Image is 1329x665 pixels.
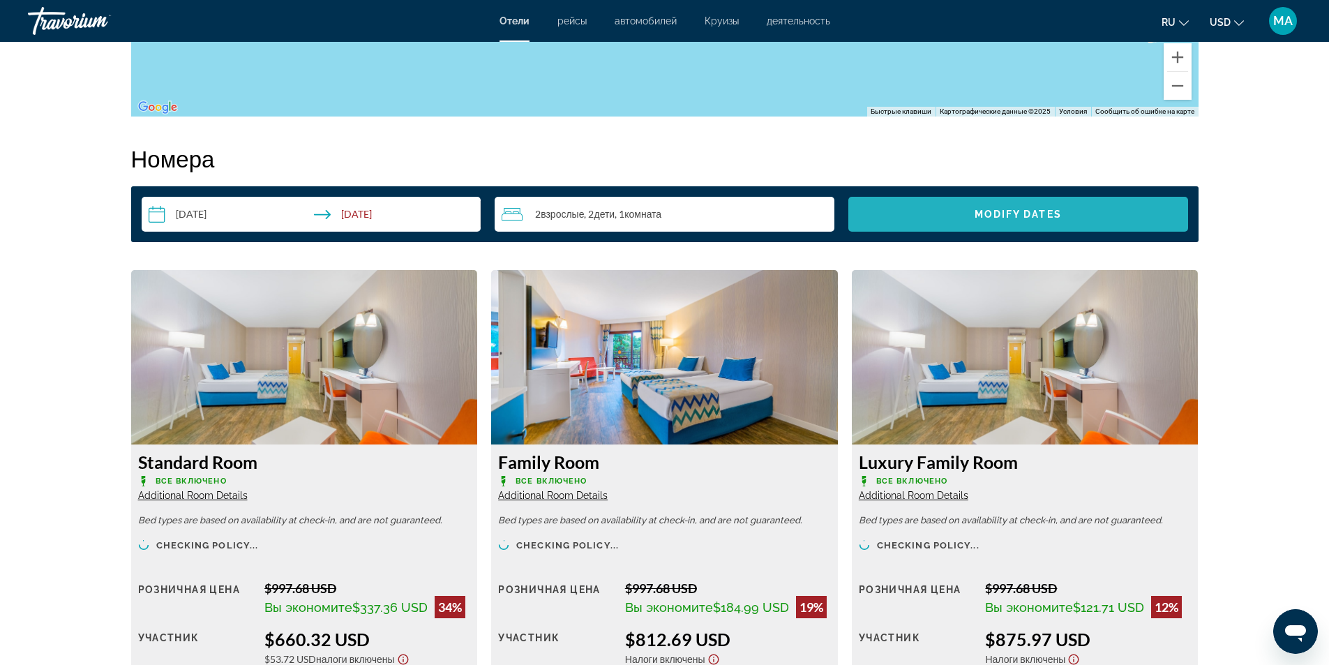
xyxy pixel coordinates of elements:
[625,653,705,665] span: Налоги включены
[495,197,834,232] button: Travelers: 2 adults, 2 children
[142,197,1188,232] div: Search widget
[859,490,968,501] span: Additional Room Details
[1073,600,1144,615] span: $121.71 USD
[1273,609,1318,654] iframe: Кнопка запуска окна обмена сообщениями
[138,516,471,525] p: Bed types are based on availability at check-in, and are not guaranteed.
[624,208,661,220] span: Комната
[877,541,979,550] span: Checking policy...
[264,629,470,650] div: $660.32 USD
[131,270,478,444] img: Standard Room
[594,208,615,220] span: Дети
[1164,43,1192,71] button: Увеличить
[985,629,1191,650] div: $875.97 USD
[352,600,428,615] span: $337.36 USD
[1273,14,1293,28] span: MA
[138,490,248,501] span: Additional Room Details
[541,208,584,220] span: Взрослые
[767,15,830,27] a: деятельность
[859,451,1192,472] h3: Luxury Family Room
[871,107,931,117] button: Быстрые клавиши
[852,270,1199,444] img: Luxury Family Room
[1151,596,1182,618] div: 12%
[138,581,255,618] div: Розничная цена
[713,600,789,615] span: $184.99 USD
[796,596,827,618] div: 19%
[498,516,831,525] p: Bed types are based on availability at check-in, and are not guaranteed.
[131,144,1199,172] h2: Номера
[985,653,1065,665] span: Налоги включены
[28,3,167,39] a: Travorium
[264,581,470,596] div: $997.68 USD
[135,98,181,117] a: Открыть эту область в Google Картах (в новом окне)
[1210,17,1231,28] span: USD
[142,197,481,232] button: Select check in and out date
[1164,72,1192,100] button: Уменьшить
[498,451,831,472] h3: Family Room
[848,197,1188,232] button: Modify Dates
[516,477,587,486] span: Все включено
[135,98,181,117] img: Google
[615,209,661,220] span: , 1
[264,653,316,665] span: $53.72 USD
[1059,107,1087,115] a: Условия (ссылка откроется в новой вкладке)
[859,516,1192,525] p: Bed types are based on availability at check-in, and are not guaranteed.
[316,653,395,665] span: Налоги включены
[156,541,259,550] span: Checking policy...
[876,477,947,486] span: Все включено
[1162,17,1176,28] span: ru
[498,490,608,501] span: Additional Room Details
[940,107,1051,115] span: Картографические данные ©2025
[859,581,975,618] div: Розничная цена
[625,581,831,596] div: $997.68 USD
[584,209,615,220] span: , 2
[625,600,713,615] span: Вы экономите
[1265,6,1301,36] button: User Menu
[557,15,587,27] a: рейсы
[156,477,227,486] span: Все включено
[985,600,1073,615] span: Вы экономите
[435,596,465,618] div: 34%
[975,209,1062,220] span: Modify Dates
[264,600,352,615] span: Вы экономите
[985,581,1191,596] div: $997.68 USD
[535,209,584,220] span: 2
[705,15,739,27] a: Круизы
[500,15,530,27] a: Отели
[1095,107,1194,115] a: Сообщить об ошибке на карте
[138,451,471,472] h3: Standard Room
[491,270,838,444] img: Family Room
[615,15,677,27] a: автомобилей
[498,581,615,618] div: Розничная цена
[1210,12,1244,32] button: Change currency
[516,541,619,550] span: Checking policy...
[1162,12,1189,32] button: Change language
[625,629,831,650] div: $812.69 USD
